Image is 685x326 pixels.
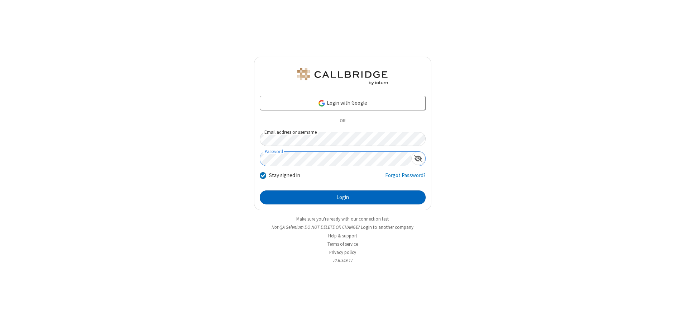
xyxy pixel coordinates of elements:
li: Not QA Selenium DO NOT DELETE OR CHANGE? [254,224,431,231]
a: Privacy policy [329,249,356,255]
a: Forgot Password? [385,171,426,185]
li: v2.6.349.17 [254,257,431,264]
span: OR [337,116,348,126]
a: Login with Google [260,96,426,110]
input: Password [260,152,411,166]
a: Terms of service [327,241,358,247]
button: Login to another company [361,224,413,231]
div: Show password [411,152,425,165]
a: Make sure you're ready with our connection test [296,216,389,222]
input: Email address or username [260,132,426,146]
img: QA Selenium DO NOT DELETE OR CHANGE [296,68,389,85]
button: Login [260,190,426,205]
img: google-icon.png [318,99,326,107]
a: Help & support [328,233,357,239]
label: Stay signed in [269,171,300,180]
